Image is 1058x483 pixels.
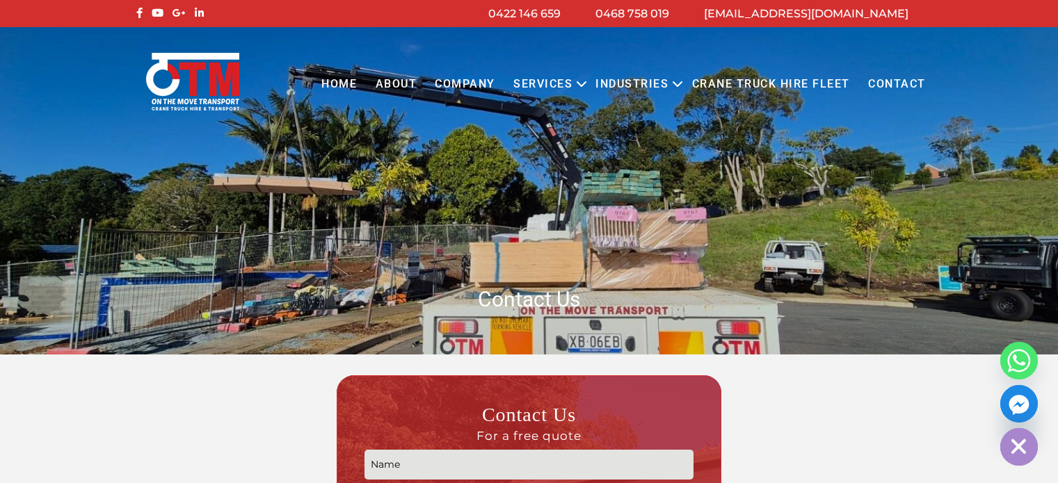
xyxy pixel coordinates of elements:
input: Name [364,450,694,480]
a: COMPANY [426,65,504,104]
a: About [366,65,426,104]
a: Home [312,65,366,104]
a: Whatsapp [1000,342,1038,379]
a: 0422 146 659 [488,7,561,20]
h1: Contact Us [133,286,926,313]
a: Facebook_Messenger [1000,385,1038,423]
a: [EMAIL_ADDRESS][DOMAIN_NAME] [704,7,908,20]
img: Otmtransport [143,51,242,112]
h3: Contact Us [364,402,694,443]
a: Services [504,65,582,104]
a: 0468 758 019 [595,7,669,20]
a: Crane Truck Hire Fleet [682,65,858,104]
a: Industries [586,65,678,104]
span: For a free quote [364,428,694,443]
a: Contact [859,65,935,104]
